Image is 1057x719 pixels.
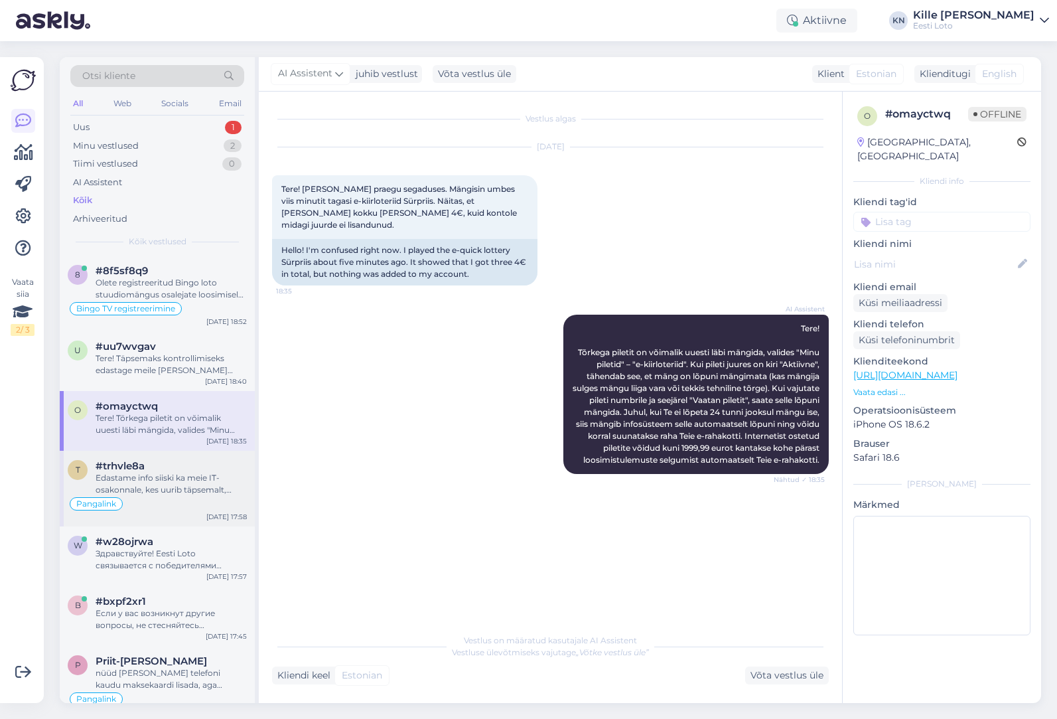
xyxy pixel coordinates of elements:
[206,572,247,582] div: [DATE] 17:57
[853,237,1030,251] p: Kliendi nimi
[73,176,122,189] div: AI Assistent
[73,139,139,153] div: Minu vestlused
[576,647,649,657] i: „Võtke vestlus üle”
[281,184,519,230] span: Tere! [PERSON_NAME] praegu segaduses. Mängisin umbes viis minutit tagasi e-kiirloteriid Sürpriis....
[776,9,857,33] div: Aktiivne
[914,67,971,81] div: Klienditugi
[913,10,1034,21] div: Kille [PERSON_NAME]
[96,277,247,301] div: Olete registreeritud Bingo loto stuudiomängus osalejate loosimisele. Loosimine toimub esmaspäeval...
[745,667,829,684] div: Võta vestlus üle
[853,451,1030,465] p: Safari 18.6
[853,369,957,381] a: [URL][DOMAIN_NAME]
[224,139,242,153] div: 2
[272,239,537,285] div: Hello! I'm confused right now. I played the e-quick lottery Sürpriis about five minutes ago. It s...
[96,472,247,496] div: Edastame info siiski ka meie IT-osakonnale, kes uurib täpsemalt, [PERSON_NAME] ole võimalik teha ...
[206,436,247,446] div: [DATE] 18:35
[96,412,247,436] div: Tere! Tõrkega piletit on võimalik uuesti läbi mängida, valides "Minu piletid" – "e-kiirloteriid"....
[96,400,158,412] span: #omayctwq
[452,647,649,657] span: Vestluse ülevõtmiseks vajutage
[76,465,80,475] span: t
[853,355,1030,368] p: Klienditeekond
[853,418,1030,432] p: iPhone OS 18.6.2
[853,498,1030,512] p: Märkmed
[74,540,82,550] span: w
[342,669,382,682] span: Estonian
[913,10,1049,31] a: Kille [PERSON_NAME]Eesti Loto
[11,324,35,336] div: 2 / 3
[853,386,1030,398] p: Vaata edasi ...
[885,106,968,122] div: # omayctwq
[206,512,247,522] div: [DATE] 17:58
[853,437,1030,451] p: Brauser
[206,631,247,641] div: [DATE] 17:45
[96,265,148,277] span: #8f5sf8q9
[857,135,1017,163] div: [GEOGRAPHIC_DATA], [GEOGRAPHIC_DATA]
[913,21,1034,31] div: Eesti Loto
[73,157,138,171] div: Tiimi vestlused
[853,317,1030,331] p: Kliendi telefon
[206,317,247,327] div: [DATE] 18:52
[854,257,1015,272] input: Lisa nimi
[433,65,516,83] div: Võta vestlus üle
[96,596,146,607] span: #bxpf2xr1
[96,607,247,631] div: Если у вас возникнут другие вопросы, не стесняйтесь обращаться.
[96,667,247,691] div: nüüd [PERSON_NAME] telefoni kaudu maksekaardi lisada, aga ükskõik mis tehingut proovides kuvab sa...
[278,66,332,81] span: AI Assistent
[76,500,116,508] span: Pangalink
[464,635,637,645] span: Vestlus on määratud kasutajale AI Assistent
[73,194,92,207] div: Kõik
[856,67,896,81] span: Estonian
[853,280,1030,294] p: Kliendi email
[76,305,175,313] span: Bingo TV registreerimine
[96,548,247,572] div: Здравствуйте! Eesti Loto связывается с победителями дополнительного розыгрыша по телефону. Уведом...
[853,212,1030,232] input: Lisa tag
[111,95,134,112] div: Web
[272,141,829,153] div: [DATE]
[74,345,81,355] span: u
[350,67,418,81] div: juhib vestlust
[75,660,81,670] span: P
[82,69,135,83] span: Otsi kliente
[70,95,86,112] div: All
[774,475,825,485] span: Nähtud ✓ 18:35
[96,536,153,548] span: #w28ojrwa
[222,157,242,171] div: 0
[96,341,156,353] span: #uu7wvgav
[205,376,247,386] div: [DATE] 18:40
[968,107,1026,121] span: Offline
[853,195,1030,209] p: Kliendi tag'id
[889,11,908,30] div: KN
[864,111,871,121] span: o
[853,294,948,312] div: Küsi meiliaadressi
[276,286,326,296] span: 18:35
[272,113,829,125] div: Vestlus algas
[775,304,825,314] span: AI Assistent
[129,236,186,248] span: Kõik vestlused
[159,95,191,112] div: Socials
[982,67,1017,81] span: English
[75,600,81,610] span: b
[812,67,845,81] div: Klient
[96,353,247,376] div: Tere! Täpsemaks kontrollimiseks edastage meile [PERSON_NAME] isikukood. [PERSON_NAME] ebaõnnestus...
[96,655,207,667] span: Priit-Eugen Kelder
[74,405,81,415] span: o
[75,270,80,280] span: 8
[11,276,35,336] div: Vaata siia
[853,478,1030,490] div: [PERSON_NAME]
[853,331,960,349] div: Küsi telefoninumbrit
[216,95,244,112] div: Email
[853,175,1030,187] div: Kliendi info
[73,212,127,226] div: Arhiveeritud
[11,68,36,93] img: Askly Logo
[96,460,145,472] span: #trhvle8a
[853,404,1030,418] p: Operatsioonisüsteem
[73,121,90,134] div: Uus
[225,121,242,134] div: 1
[76,695,116,703] span: Pangalink
[272,669,330,682] div: Kliendi keel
